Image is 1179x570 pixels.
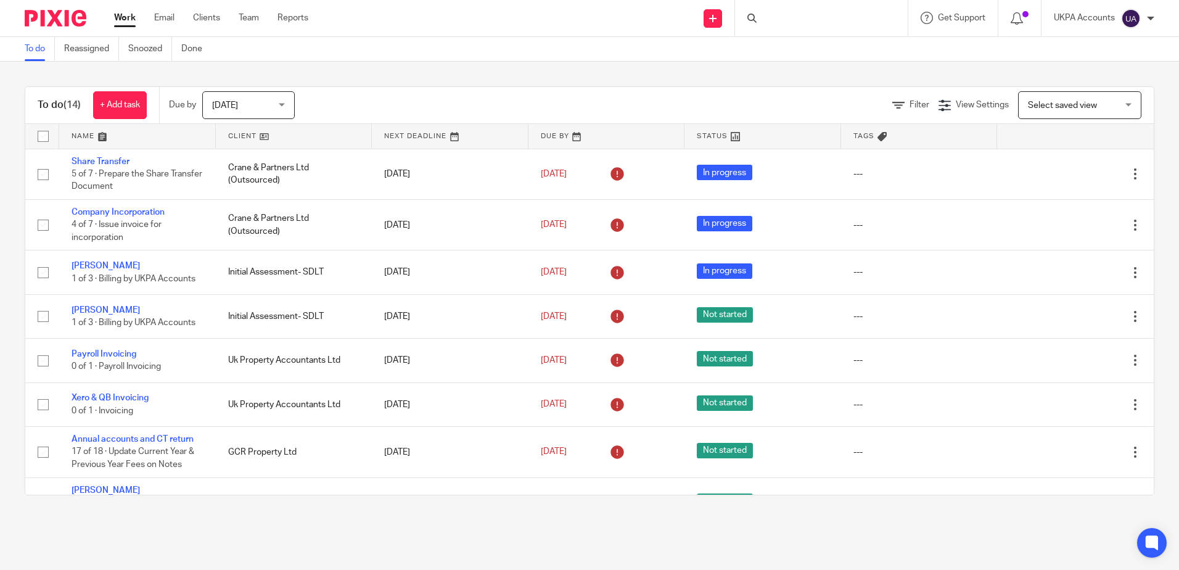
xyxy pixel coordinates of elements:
td: [DATE] [372,199,528,250]
td: GCR Property Ltd [216,427,372,477]
img: svg%3E [1121,9,1141,28]
span: Tags [853,133,874,139]
td: Crane & Partners Ltd (Outsourced) [216,199,372,250]
a: Done [181,37,212,61]
a: Annual accounts and CT return [72,435,194,444]
span: [DATE] [212,101,238,110]
td: [DATE] [372,477,528,528]
a: Xero & QB Invoicing [72,394,149,402]
span: Not started [697,307,753,323]
span: Not started [697,494,753,509]
img: Pixie [25,10,86,27]
td: [DATE] [372,149,528,199]
span: [DATE] [541,448,567,456]
td: [DATE] [372,339,528,382]
h1: To do [38,99,81,112]
a: Email [154,12,175,24]
span: Filter [910,101,929,109]
span: [DATE] [541,356,567,365]
a: Company Incorporation [72,208,165,217]
span: In progress [697,165,752,180]
span: 17 of 18 · Update Current Year & Previous Year Fees on Notes [72,448,194,469]
a: Team [239,12,259,24]
a: Share Transfer [72,157,129,166]
a: Reports [277,12,308,24]
td: [DATE] [372,294,528,338]
a: [PERSON_NAME] [72,262,140,270]
span: (14) [64,100,81,110]
div: --- [853,168,985,180]
div: --- [853,219,985,231]
span: 0 of 1 · Payroll Invoicing [72,363,161,371]
div: --- [853,399,985,411]
span: [DATE] [541,312,567,321]
span: [DATE] [541,268,567,276]
span: 5 of 7 · Prepare the Share Transfer Document [72,170,202,191]
p: UKPA Accounts [1054,12,1115,24]
span: 1 of 3 · Billing by UKPA Accounts [72,318,195,327]
td: [DATE] [372,427,528,477]
td: [DATE] [372,382,528,426]
span: Not started [697,351,753,366]
div: --- [853,446,985,458]
span: [DATE] [541,170,567,178]
span: Not started [697,443,753,458]
a: Work [114,12,136,24]
div: --- [853,310,985,323]
td: Verbal Tax Consultation(Paid) [216,477,372,528]
a: [PERSON_NAME] [PERSON_NAME] [72,486,140,507]
span: 0 of 1 · Invoicing [72,407,133,415]
a: Snoozed [128,37,172,61]
span: Select saved view [1028,101,1097,110]
td: Crane & Partners Ltd (Outsourced) [216,149,372,199]
span: [DATE] [541,221,567,229]
a: + Add task [93,91,147,119]
a: [PERSON_NAME] [72,306,140,315]
span: In progress [697,216,752,231]
td: [DATE] [372,250,528,294]
a: Clients [193,12,220,24]
td: Initial Assessment- SDLT [216,294,372,338]
td: Uk Property Accountants Ltd [216,339,372,382]
span: In progress [697,263,752,279]
a: Reassigned [64,37,119,61]
span: [DATE] [541,400,567,409]
span: 4 of 7 · Issue invoice for incorporation [72,221,162,242]
div: --- [853,266,985,278]
a: To do [25,37,55,61]
span: View Settings [956,101,1009,109]
span: 1 of 3 · Billing by UKPA Accounts [72,275,195,283]
td: Initial Assessment- SDLT [216,250,372,294]
div: --- [853,354,985,366]
a: Payroll Invoicing [72,350,136,358]
td: Uk Property Accountants Ltd [216,382,372,426]
span: Not started [697,395,753,411]
p: Due by [169,99,196,111]
span: Get Support [938,14,985,22]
